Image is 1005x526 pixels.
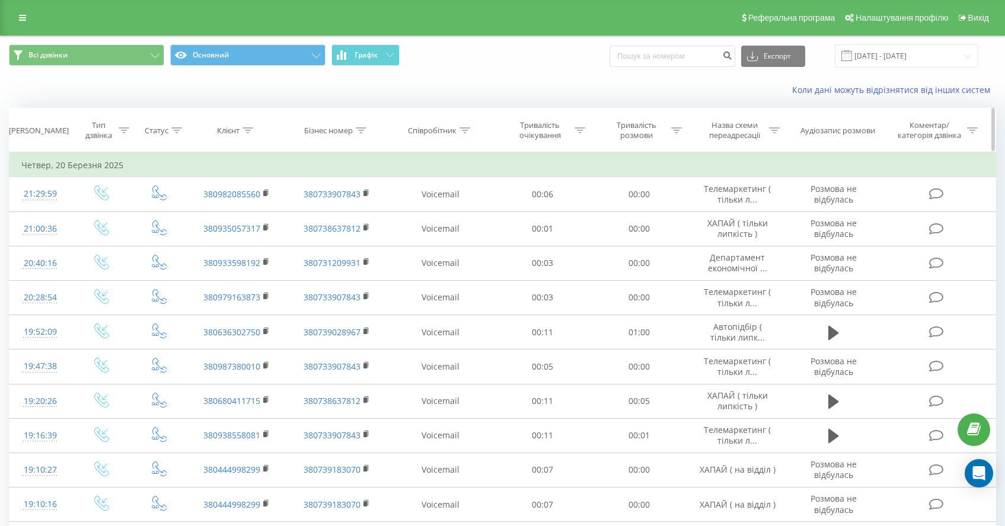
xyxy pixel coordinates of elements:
td: Четвер, 20 Березня 2025 [9,153,996,177]
div: Клієнт [217,126,240,136]
span: Департамент економічної ... [708,252,767,274]
span: Вихід [968,13,989,23]
a: 380933598192 [203,257,260,268]
span: Налаштування профілю [856,13,948,23]
span: Всі дзвінки [28,50,68,60]
td: 00:07 [494,487,591,522]
td: 01:00 [591,315,687,349]
button: Експорт [741,46,805,67]
td: 00:00 [591,211,687,246]
div: 19:47:38 [21,355,59,378]
button: Основний [170,44,326,66]
span: Розмова не відбулась [811,183,857,205]
div: 19:20:26 [21,390,59,413]
td: 00:07 [494,453,591,487]
div: 20:40:16 [21,252,59,275]
a: 380680411715 [203,395,260,406]
a: 380733907843 [304,429,360,441]
td: ХАПАЙ ( на відділ ) [687,453,787,487]
a: 380731209931 [304,257,360,268]
div: Аудіозапис розмови [800,126,875,136]
a: Коли дані можуть відрізнятися вiд інших систем [792,84,996,95]
button: Всі дзвінки [9,44,164,66]
div: Open Intercom Messenger [965,459,993,487]
td: 00:11 [494,315,591,349]
td: Voicemail [387,453,494,487]
a: 380938558081 [203,429,260,441]
a: 380733907843 [304,291,360,303]
div: Назва схеми переадресації [703,120,766,140]
span: Графік [355,51,378,59]
span: Автопідбір ( тільки липк... [710,321,765,343]
a: 380738637812 [304,395,360,406]
td: ХАПАЙ ( тільки липкість ) [687,211,787,246]
span: Розмова не відбулась [811,493,857,515]
td: ХАПАЙ ( тільки липкість ) [687,384,787,418]
a: 380739183070 [304,499,360,510]
td: 00:03 [494,246,591,280]
span: Розмова не відбулась [811,355,857,377]
div: 19:52:09 [21,320,59,344]
div: 21:29:59 [21,182,59,206]
div: Тривалість очікування [508,120,572,140]
td: 00:00 [591,177,687,211]
td: 00:11 [494,418,591,453]
td: 00:01 [591,418,687,453]
a: 380935057317 [203,223,260,234]
a: 380733907843 [304,361,360,372]
td: Voicemail [387,280,494,315]
td: 00:00 [591,453,687,487]
a: 380444998299 [203,499,260,510]
td: 00:00 [591,280,687,315]
td: Voicemail [387,349,494,384]
div: Бізнес номер [304,126,353,136]
div: Коментар/категорія дзвінка [895,120,964,140]
td: 00:05 [591,384,687,418]
td: 00:00 [591,246,687,280]
div: Співробітник [408,126,457,136]
td: 00:11 [494,384,591,418]
a: 380738637812 [304,223,360,234]
a: 380636302750 [203,326,260,338]
button: Графік [331,44,400,66]
td: Voicemail [387,246,494,280]
a: 380979163873 [203,291,260,303]
td: 00:03 [494,280,591,315]
a: 380987380010 [203,361,260,372]
td: Voicemail [387,418,494,453]
td: ХАПАЙ ( на відділ ) [687,487,787,522]
td: 00:01 [494,211,591,246]
td: 00:00 [591,487,687,522]
span: Розмова не відбулась [811,286,857,308]
a: 380739183070 [304,464,360,475]
span: Розмова не відбулась [811,217,857,239]
div: 19:10:27 [21,458,59,482]
td: 00:05 [494,349,591,384]
a: 380733907843 [304,188,360,200]
td: 00:00 [591,349,687,384]
div: 19:16:39 [21,424,59,447]
input: Пошук за номером [610,46,735,67]
span: Реферальна програма [748,13,835,23]
td: Voicemail [387,211,494,246]
a: 380739028967 [304,326,360,338]
a: 380444998299 [203,464,260,475]
div: Статус [145,126,168,136]
div: Тривалість розмови [605,120,668,140]
td: Voicemail [387,487,494,522]
span: Розмова не відбулась [811,252,857,274]
td: Voicemail [387,384,494,418]
div: 20:28:54 [21,286,59,309]
div: 21:00:36 [21,217,59,240]
div: [PERSON_NAME] [9,126,69,136]
span: Телемаркетинг ( тільки л... [704,286,771,308]
span: Розмова не відбулась [811,458,857,480]
span: Телемаркетинг ( тільки л... [704,424,771,446]
a: 380982085560 [203,188,260,200]
td: 00:06 [494,177,591,211]
div: 19:10:16 [21,493,59,516]
span: Телемаркетинг ( тільки л... [704,355,771,377]
div: Тип дзвінка [81,120,116,140]
td: Voicemail [387,177,494,211]
td: Voicemail [387,315,494,349]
